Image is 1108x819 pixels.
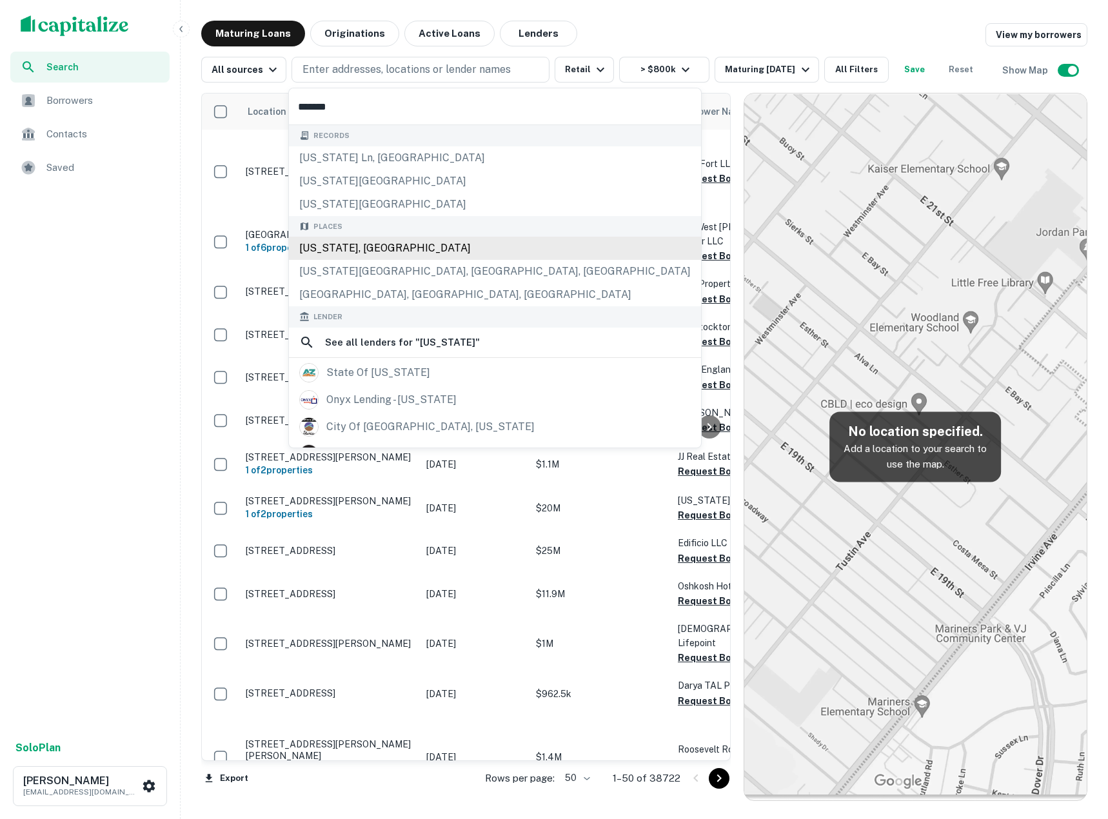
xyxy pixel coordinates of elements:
[247,104,286,119] span: Location
[246,286,413,297] p: [STREET_ADDRESS]
[10,119,170,150] a: Contacts
[313,221,342,232] span: Places
[302,62,511,77] p: Enter addresses, locations or lender names
[289,359,701,386] a: state of [US_STATE]
[536,501,665,515] p: $20M
[201,21,305,46] button: Maturing Loans
[289,170,701,193] div: [US_STATE][GEOGRAPHIC_DATA]
[555,57,614,83] button: Retail
[246,371,413,383] p: [STREET_ADDRESS]
[678,622,807,650] p: [DEMOGRAPHIC_DATA] Lifepoint
[212,62,281,77] div: All sources
[485,771,555,786] p: Rows per page:
[289,237,701,260] div: [US_STATE], [GEOGRAPHIC_DATA]
[246,415,413,426] p: [STREET_ADDRESS]
[985,23,1087,46] a: View my borrowers
[289,193,701,216] div: [US_STATE][GEOGRAPHIC_DATA]
[715,57,818,83] button: Maturing [DATE]
[246,588,413,600] p: [STREET_ADDRESS]
[678,449,807,464] p: JJ Real Estate Holdings LLC
[246,166,413,177] p: [STREET_ADDRESS]
[894,57,935,83] button: Save your search to get updates of matches that match your search criteria.
[426,636,523,651] p: [DATE]
[239,94,420,130] th: Location
[21,15,129,36] img: capitalize-logo.png
[313,311,342,322] span: Lender
[560,769,592,787] div: 50
[678,551,782,566] button: Request Borrower Info
[292,57,549,83] button: Enter addresses, locations or lender names
[536,544,665,558] p: $25M
[246,229,413,241] p: [GEOGRAPHIC_DATA]
[404,21,495,46] button: Active Loans
[289,283,701,306] div: [GEOGRAPHIC_DATA], [GEOGRAPHIC_DATA], [GEOGRAPHIC_DATA]
[289,146,701,170] div: [US_STATE] ln, [GEOGRAPHIC_DATA]
[246,687,413,699] p: [STREET_ADDRESS]
[536,457,665,471] p: $1.1M
[246,638,413,649] p: [STREET_ADDRESS][PERSON_NAME]
[678,593,782,609] button: Request Borrower Info
[536,587,665,601] p: $11.9M
[289,260,701,283] div: [US_STATE][GEOGRAPHIC_DATA], [GEOGRAPHIC_DATA], [GEOGRAPHIC_DATA]
[678,650,782,666] button: Request Borrower Info
[536,750,665,764] p: $1.4M
[289,386,701,413] a: onyx lending - [US_STATE]
[426,750,523,764] p: [DATE]
[23,786,139,798] p: [EMAIL_ADDRESS][DOMAIN_NAME]
[940,57,982,83] button: Reset
[678,508,782,523] button: Request Borrower Info
[678,756,782,772] button: Request Borrower Info
[23,776,139,786] h6: [PERSON_NAME]
[246,451,413,463] p: [STREET_ADDRESS][PERSON_NAME]
[678,536,807,550] p: Edificio LLC
[310,21,399,46] button: Originations
[246,495,413,507] p: [STREET_ADDRESS][PERSON_NAME]
[678,464,782,479] button: Request Borrower Info
[46,160,162,175] span: Saved
[1002,63,1050,77] h6: Show Map
[326,444,457,464] div: pinnacle bank [US_STATE]
[201,769,252,788] button: Export
[313,130,350,141] span: Records
[326,417,535,437] div: city of [GEOGRAPHIC_DATA], [US_STATE]
[246,507,413,521] h6: 1 of 2 properties
[613,771,680,786] p: 1–50 of 38722
[824,57,889,83] button: All Filters
[426,587,523,601] p: [DATE]
[300,391,318,409] img: picture
[426,544,523,558] p: [DATE]
[15,740,61,756] a: SoloPlan
[46,60,162,74] span: Search
[246,463,413,477] h6: 1 of 2 properties
[13,766,167,806] button: [PERSON_NAME][EMAIL_ADDRESS][DOMAIN_NAME]
[678,493,807,508] p: [US_STATE] CST LLC
[426,687,523,701] p: [DATE]
[326,390,457,410] div: onyx lending - [US_STATE]
[840,422,991,441] h5: No location specified.
[1044,716,1108,778] iframe: Chat Widget
[725,62,813,77] div: Maturing [DATE]
[619,57,709,83] button: > $800k
[536,636,665,651] p: $1M
[500,21,577,46] button: Lenders
[678,693,782,709] button: Request Borrower Info
[46,126,162,142] span: Contacts
[325,335,480,350] h6: See all lenders for " [US_STATE] "
[246,241,413,255] h6: 1 of 6 properties
[840,441,991,471] p: Add a location to your search to use the map.
[289,413,701,440] a: city of [GEOGRAPHIC_DATA], [US_STATE]
[246,545,413,557] p: [STREET_ADDRESS]
[246,738,413,762] p: [STREET_ADDRESS][PERSON_NAME][PERSON_NAME]
[10,152,170,183] a: Saved
[10,85,170,116] a: Borrowers
[678,678,807,693] p: Darya TAL PC LLC
[46,93,162,108] span: Borrowers
[744,94,1087,800] img: map-placeholder.webp
[300,445,318,463] img: picture
[426,501,523,515] p: [DATE]
[10,52,170,83] a: Search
